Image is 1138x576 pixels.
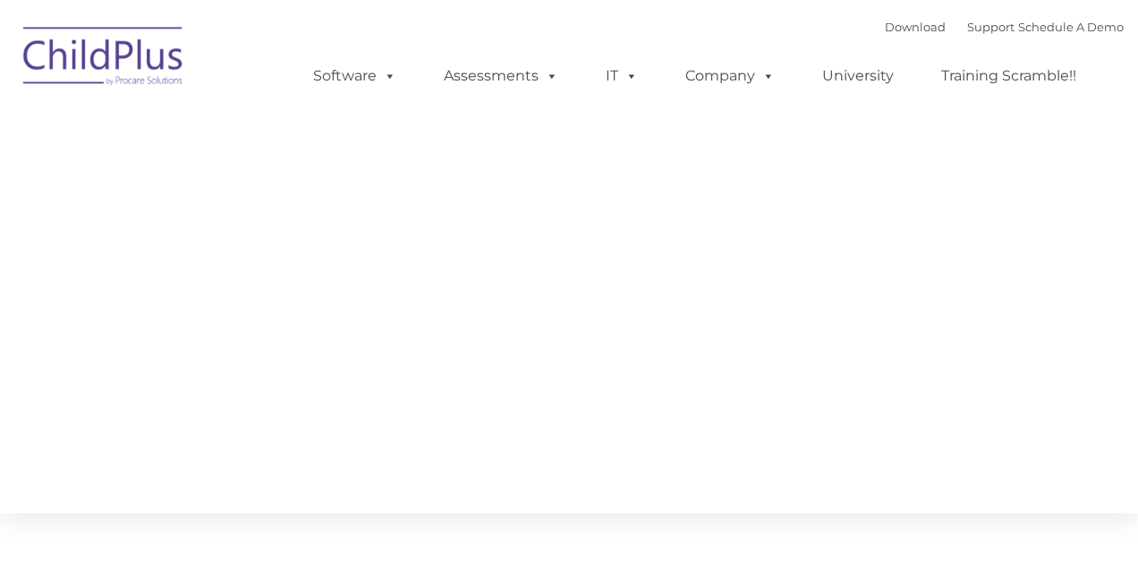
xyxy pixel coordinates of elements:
a: Download [885,20,946,34]
img: ChildPlus by Procare Solutions [14,14,193,104]
a: Training Scramble!! [923,58,1094,94]
a: Schedule A Demo [1018,20,1124,34]
a: IT [588,58,656,94]
a: Company [667,58,793,94]
a: Assessments [426,58,576,94]
a: University [804,58,912,94]
a: Support [967,20,1015,34]
a: Software [295,58,414,94]
font: | [885,20,1124,34]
